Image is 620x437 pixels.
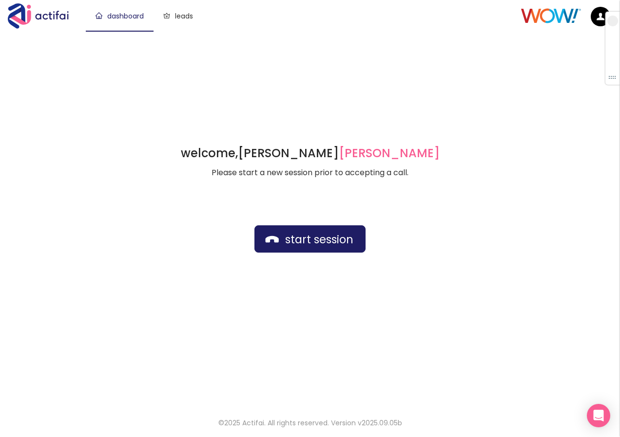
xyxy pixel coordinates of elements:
img: Client Logo [521,8,581,23]
span: [PERSON_NAME] [339,145,440,161]
img: default.png [591,7,610,26]
a: dashboard [96,11,144,21]
a: leads [163,11,193,21]
p: Please start a new session prior to accepting a call. [181,167,440,179]
div: Open Intercom Messenger [587,404,610,427]
h1: welcome, [181,146,440,161]
img: Actifai Logo [8,3,78,29]
button: start session [254,225,366,253]
strong: [PERSON_NAME] [238,145,440,161]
